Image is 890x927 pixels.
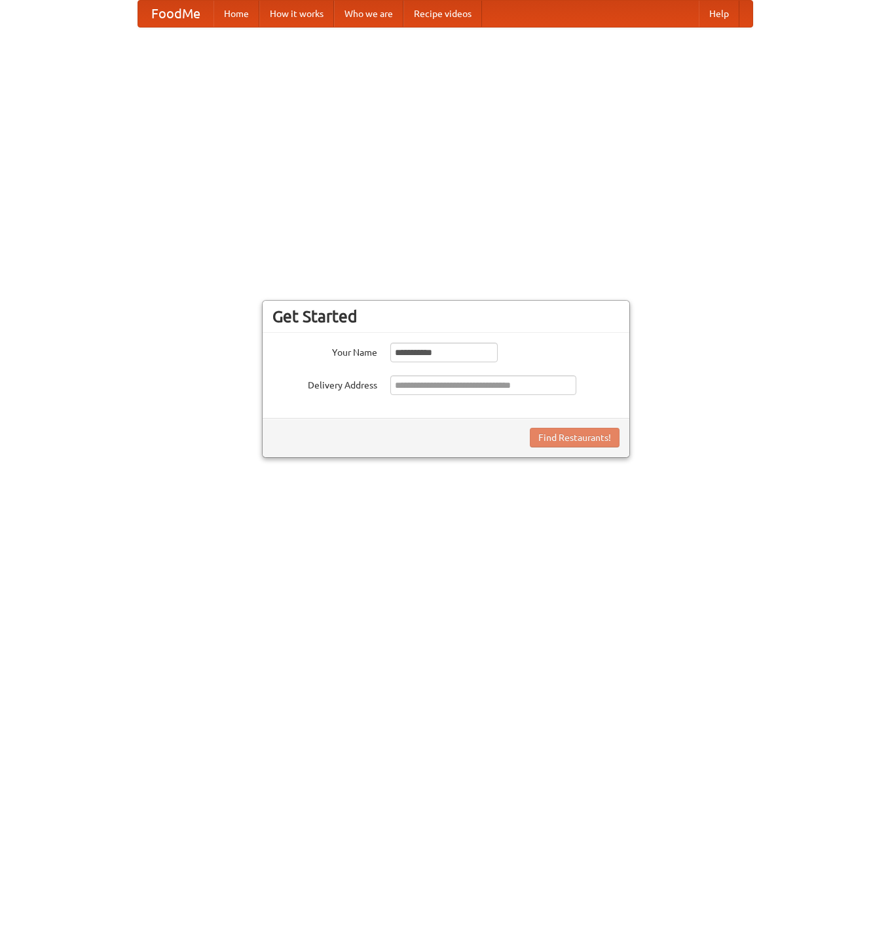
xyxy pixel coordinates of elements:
h3: Get Started [272,307,620,326]
a: How it works [259,1,334,27]
a: Who we are [334,1,403,27]
a: Home [213,1,259,27]
a: FoodMe [138,1,213,27]
button: Find Restaurants! [530,428,620,447]
a: Help [699,1,739,27]
a: Recipe videos [403,1,482,27]
label: Delivery Address [272,375,377,392]
label: Your Name [272,343,377,359]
